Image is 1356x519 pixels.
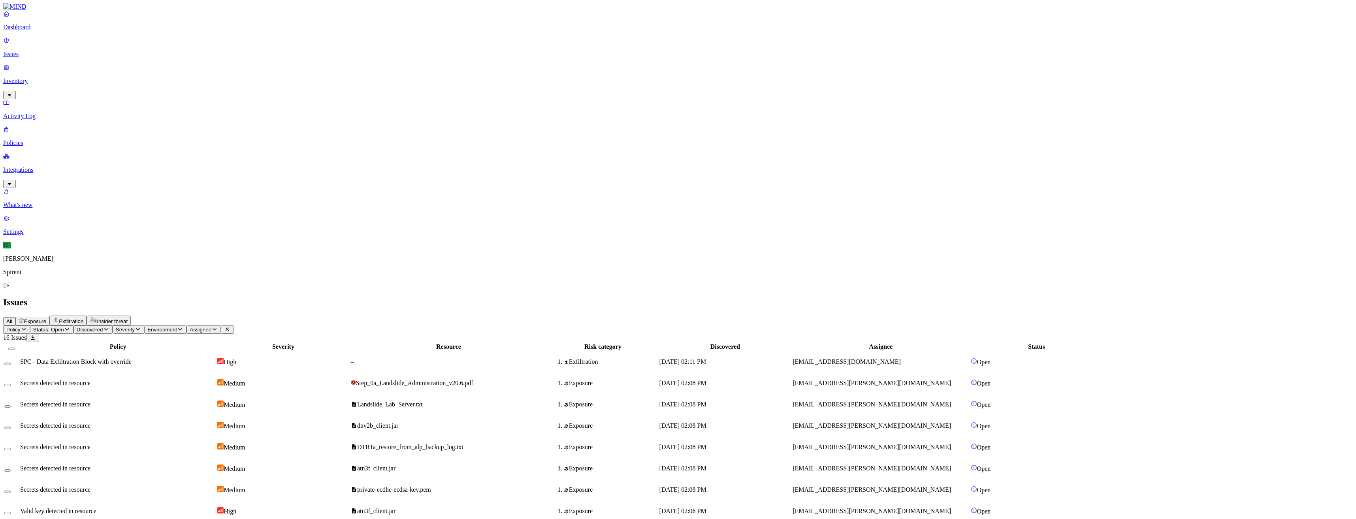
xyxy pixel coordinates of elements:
[971,464,977,471] img: status-open
[3,126,1353,147] a: Policies
[20,508,96,514] span: Valid key detected in resource
[3,37,1353,58] a: Issues
[4,405,11,408] button: Select row
[3,188,1353,209] a: What's new
[793,343,969,350] div: Assignee
[3,255,1353,262] p: [PERSON_NAME]
[6,327,21,333] span: Policy
[971,343,1103,350] div: Status
[3,153,1353,187] a: Integrations
[971,507,977,513] img: status-open
[3,99,1353,120] a: Activity Log
[224,465,245,472] span: Medium
[3,77,1353,85] p: Inventory
[97,318,128,324] span: Insider threat
[971,379,977,385] img: status-open
[20,444,90,450] span: Secrets detected in resource
[548,343,657,350] div: Risk category
[217,507,224,513] img: severity-high
[351,343,547,350] div: Resource
[564,380,657,387] div: Exposure
[20,422,90,429] span: Secrets detected in resource
[4,491,11,493] button: Select row
[564,422,657,429] div: Exposure
[147,327,177,333] span: Environment
[217,343,349,350] div: Severity
[20,343,216,350] div: Policy
[116,327,135,333] span: Severity
[564,401,657,408] div: Exposure
[659,401,706,408] span: [DATE] 02:08 PM
[3,242,11,248] span: EL
[793,401,951,408] span: [EMAIL_ADDRESS][PERSON_NAME][DOMAIN_NAME]
[20,486,90,493] span: Secrets detected in resource
[977,444,991,451] span: Open
[20,358,132,365] span: SPC - Data Exfiltration Block with override
[190,327,211,333] span: Assignee
[4,363,11,365] button: Select row
[3,201,1353,209] p: What's new
[77,327,103,333] span: Discovered
[971,486,977,492] img: status-open
[33,327,64,333] span: Status: Open
[564,444,657,451] div: Exposure
[217,358,224,364] img: severity-high
[793,422,951,429] span: [EMAIL_ADDRESS][PERSON_NAME][DOMAIN_NAME]
[217,422,224,428] img: severity-medium
[659,465,706,472] span: [DATE] 02:08 PM
[357,508,395,514] span: atn3f_client.jar
[971,443,977,449] img: status-open
[977,380,991,387] span: Open
[24,318,46,324] span: Exposure
[351,380,356,385] img: adobe-pdf
[357,444,463,450] span: DTR1a_restore_from_alp_backup_log.txt
[793,358,901,365] span: [EMAIL_ADDRESS][DOMAIN_NAME]
[659,508,706,514] span: [DATE] 02:06 PM
[6,318,12,324] span: All
[564,358,657,365] div: Exfiltration
[659,422,706,429] span: [DATE] 02:08 PM
[356,380,473,386] span: Step_0a_Landslide_Administration_v20.6.pdf
[564,486,657,493] div: Exposure
[20,401,90,408] span: Secrets detected in resource
[3,215,1353,235] a: Settings
[977,423,991,429] span: Open
[659,380,706,386] span: [DATE] 02:08 PM
[224,487,245,493] span: Medium
[977,487,991,493] span: Open
[357,465,395,472] span: atn3f_client.jar
[659,486,706,493] span: [DATE] 02:08 PM
[659,444,706,450] span: [DATE] 02:08 PM
[357,401,423,408] span: Landslide_Lab_Server.txt
[224,508,236,515] span: High
[357,422,398,429] span: dnv2b_client.jar
[971,401,977,407] img: status-open
[793,486,951,493] span: [EMAIL_ADDRESS][PERSON_NAME][DOMAIN_NAME]
[977,465,991,472] span: Open
[217,379,224,385] img: severity-medium
[4,427,11,429] button: Select row
[659,343,791,350] div: Discovered
[217,464,224,471] img: severity-medium
[224,401,245,408] span: Medium
[217,401,224,407] img: severity-medium
[3,3,26,10] img: MIND
[3,24,1353,31] p: Dashboard
[3,269,1353,276] p: Spirent
[659,358,706,365] span: [DATE] 02:11 PM
[971,422,977,428] img: status-open
[224,359,236,365] span: High
[3,139,1353,147] p: Policies
[357,486,431,493] span: private-ecdhe-ecdsa-key.pem
[4,448,11,450] button: Select row
[351,358,354,365] span: –
[793,380,951,386] span: [EMAIL_ADDRESS][PERSON_NAME][DOMAIN_NAME]
[217,486,224,492] img: severity-medium
[3,334,26,341] span: 16 Issues
[4,384,11,386] button: Select row
[564,465,657,472] div: Exposure
[4,469,11,472] button: Select row
[8,348,15,350] button: Select all
[3,166,1353,173] p: Integrations
[224,423,245,429] span: Medium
